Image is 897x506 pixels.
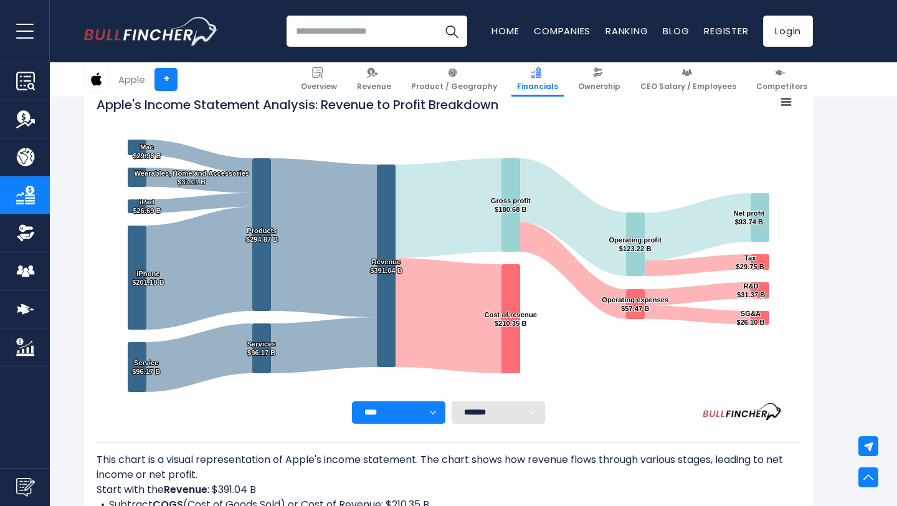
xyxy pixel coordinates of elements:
text: iPhone $201.18 B [132,270,164,286]
a: Blog [663,24,689,37]
span: Competitors [756,82,807,92]
a: Competitors [751,62,813,97]
a: Ownership [572,62,626,97]
text: Tax $29.75 B [736,254,764,270]
span: Product / Geography [411,82,497,92]
img: Bullfincher logo [84,17,219,45]
a: Register [704,24,748,37]
button: Search [436,16,467,47]
img: Ownership [16,224,35,242]
span: Overview [301,82,337,92]
text: Operating expenses $57.47 B [602,296,668,312]
text: Service $96.17 B [132,359,160,375]
span: Financials [517,82,558,92]
a: + [154,68,178,91]
div: Apple [118,72,145,87]
a: Financials [511,62,564,97]
svg: Apple's Income Statement Analysis: Revenue to Profit Breakdown [97,90,800,401]
a: Login [763,16,813,47]
text: Wearables, Home and Accessories $37.01 B [134,169,249,186]
text: Mac $29.98 B [133,143,161,160]
text: Gross profit $180.68 B [491,197,531,213]
text: Products $294.87 B [246,227,278,243]
text: SG&A $26.10 B [736,310,764,326]
span: Ownership [578,82,620,92]
img: AAPL logo [85,67,108,91]
text: Cost of revenue $210.35 B [484,311,537,327]
text: R&D $31.37 B [737,282,765,298]
a: Companies [534,24,591,37]
a: Go to homepage [84,17,218,45]
a: CEO Salary / Employees [635,62,742,97]
text: Services $96.17 B [247,340,276,356]
text: Operating profit $123.22 B [609,236,662,252]
b: Revenue [164,482,207,497]
text: Net profit $93.74 B [733,209,764,226]
text: iPad $26.69 B [133,198,161,214]
a: Home [491,24,519,37]
a: Overview [295,62,343,97]
span: Revenue [357,82,391,92]
text: Revenue $391.04 B [370,258,402,274]
tspan: Apple's Income Statement Analysis: Revenue to Profit Breakdown [97,96,498,113]
span: CEO Salary / Employees [640,82,736,92]
a: Revenue [351,62,397,97]
a: Ranking [605,24,648,37]
a: Product / Geography [406,62,503,97]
